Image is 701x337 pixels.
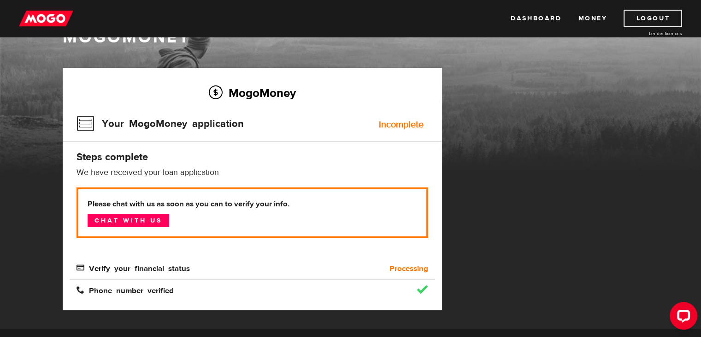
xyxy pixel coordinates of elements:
h3: Your MogoMoney application [77,112,244,136]
h1: MogoMoney [63,28,639,47]
b: Please chat with us as soon as you can to verify your info. [88,199,417,210]
span: Phone number verified [77,286,174,294]
span: Verify your financial status [77,264,190,271]
h4: Steps complete [77,150,428,163]
a: Lender licences [613,30,682,37]
iframe: LiveChat chat widget [662,298,701,337]
h2: MogoMoney [77,83,428,102]
a: Dashboard [511,10,561,27]
a: Money [578,10,607,27]
img: mogo_logo-11ee424be714fa7cbb0f0f49df9e16ec.png [19,10,73,27]
a: Chat with us [88,214,169,227]
div: Incomplete [379,120,424,129]
b: Processing [389,263,428,274]
p: We have received your loan application [77,167,428,178]
a: Logout [624,10,682,27]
